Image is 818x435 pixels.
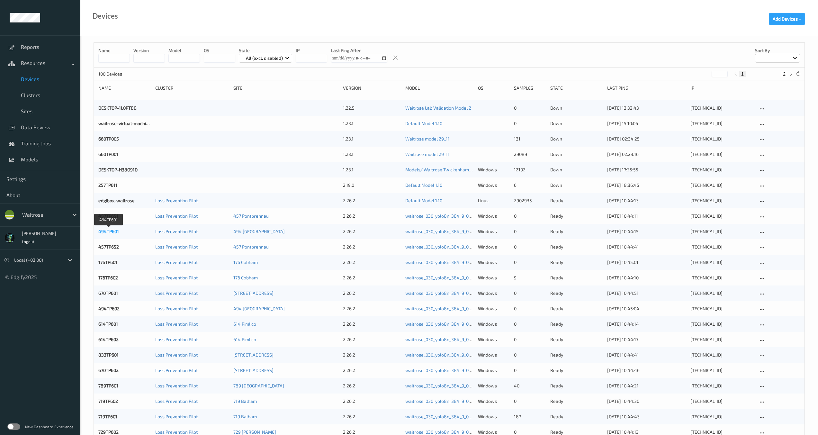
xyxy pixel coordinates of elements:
[478,305,509,312] p: windows
[168,47,200,54] p: model
[155,383,198,388] a: Loss Prevention Pilot
[405,275,478,280] a: waitrose_030_yolo8n_384_9_07_25
[155,85,229,91] div: Cluster
[607,290,686,296] div: [DATE] 10:44:51
[98,136,119,141] a: 660TP005
[98,105,137,111] a: DESKTOP-1L0PT8G
[405,151,450,157] a: Waitrose model 29_11
[478,213,509,219] p: windows
[98,352,119,358] a: 833TP601
[478,398,509,404] p: windows
[405,198,442,203] a: Default Model 1.10
[98,398,118,404] a: 719TP602
[607,105,686,111] div: [DATE] 13:32:43
[405,259,478,265] a: waitrose_030_yolo8n_384_9_07_25
[739,71,746,77] button: 1
[343,321,401,327] div: 2.26.2
[607,85,686,91] div: Last Ping
[607,244,686,250] div: [DATE] 10:44:41
[478,167,509,173] p: windows
[607,120,686,127] div: [DATE] 15:10:06
[343,367,401,374] div: 2.26.2
[514,197,545,204] div: 2902935
[155,275,198,280] a: Loss Prevention Pilot
[514,151,545,158] div: 29089
[244,55,285,61] p: All (excl. disabled)
[690,305,753,312] div: [TECHNICAL_ID]
[514,167,545,173] div: 12102
[233,352,274,358] a: [STREET_ADDRESS]
[343,383,401,389] div: 2.26.2
[405,367,478,373] a: waitrose_030_yolo8n_384_9_07_25
[233,398,257,404] a: 719 Balham
[550,383,603,389] p: ready
[478,290,509,296] p: windows
[98,47,130,54] p: Name
[405,352,478,358] a: waitrose_030_yolo8n_384_9_07_25
[233,259,258,265] a: 176 Cobham
[478,321,509,327] p: windows
[98,85,151,91] div: Name
[98,306,120,311] a: 494TP602
[343,259,401,266] div: 2.26.2
[607,228,686,235] div: [DATE] 10:44:15
[550,167,603,173] p: down
[755,47,800,54] p: Sort by
[233,85,338,91] div: Site
[690,244,753,250] div: [TECHNICAL_ID]
[98,244,119,249] a: 457TP652
[343,413,401,420] div: 2.26.2
[155,321,198,327] a: Loss Prevention Pilot
[607,167,686,173] div: [DATE] 17:25:55
[550,120,603,127] p: down
[514,85,545,91] div: Samples
[478,228,509,235] p: windows
[607,352,686,358] div: [DATE] 10:44:41
[607,336,686,343] div: [DATE] 10:44:17
[690,290,753,296] div: [TECHNICAL_ID]
[478,413,509,420] p: windows
[155,414,198,419] a: Loss Prevention Pilot
[690,151,753,158] div: [TECHNICAL_ID]
[405,121,442,126] a: Default Model 1.10
[155,367,198,373] a: Loss Prevention Pilot
[343,336,401,343] div: 2.26.2
[478,259,509,266] p: windows
[343,182,401,188] div: 2.19.0
[690,413,753,420] div: [TECHNICAL_ID]
[607,136,686,142] div: [DATE] 02:34:25
[233,429,276,435] a: 729 [PERSON_NAME]
[550,244,603,250] p: ready
[155,429,198,435] a: Loss Prevention Pilot
[607,321,686,327] div: [DATE] 10:44:14
[514,275,545,281] div: 9
[478,367,509,374] p: windows
[607,259,686,266] div: [DATE] 10:45:01
[233,367,274,373] a: [STREET_ADDRESS]
[550,367,603,374] p: ready
[607,413,686,420] div: [DATE] 10:44:43
[550,259,603,266] p: ready
[405,306,478,311] a: waitrose_030_yolo8n_384_9_07_25
[514,290,545,296] div: 0
[550,398,603,404] p: ready
[690,259,753,266] div: [TECHNICAL_ID]
[690,367,753,374] div: [TECHNICAL_ID]
[607,151,686,158] div: [DATE] 02:23:16
[98,213,118,219] a: 457TP651
[155,398,198,404] a: Loss Prevention Pilot
[769,13,805,25] button: Add Devices +
[550,228,603,235] p: ready
[478,197,509,204] p: linux
[98,429,119,435] a: 729TP602
[478,182,509,188] p: windows
[514,352,545,358] div: 0
[98,182,117,188] a: 257TP611
[405,290,478,296] a: waitrose_030_yolo8n_384_9_07_25
[233,275,258,280] a: 176 Cobham
[550,275,603,281] p: ready
[690,120,753,127] div: [TECHNICAL_ID]
[343,151,401,158] div: 1.23.1
[233,383,284,388] a: 789 [GEOGRAPHIC_DATA]
[233,306,285,311] a: 494 [GEOGRAPHIC_DATA]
